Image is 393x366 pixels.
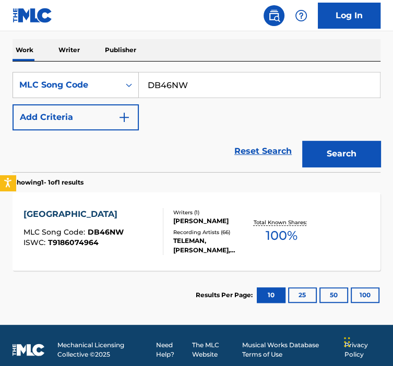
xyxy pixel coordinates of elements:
img: logo [13,344,45,356]
img: help [295,9,307,22]
button: Search [302,141,380,167]
a: Log In [318,3,380,29]
span: 100 % [266,226,297,245]
div: MLC Song Code [19,79,113,91]
div: Recording Artists ( 66 ) [173,228,251,236]
div: Writers ( 1 ) [173,209,251,216]
a: Musical Works Database Terms of Use [242,340,338,359]
p: Writer [55,39,83,61]
a: [GEOGRAPHIC_DATA]MLC Song Code:DB46NWISWC:T9186074964Writers (1)[PERSON_NAME]Recording Artists (6... [13,192,380,271]
p: Total Known Shares: [254,218,309,226]
button: 100 [351,287,379,303]
a: Public Search [264,5,284,26]
div: Drag [344,326,350,358]
span: T9186074964 [48,238,99,247]
img: MLC Logo [13,8,53,23]
button: Add Criteria [13,104,139,130]
div: TELEMAN, [PERSON_NAME], [PERSON_NAME], TELEMAN, TELEMAN [173,236,251,255]
button: 10 [257,287,285,303]
button: 25 [288,287,317,303]
div: [PERSON_NAME] [173,216,251,226]
p: Work [13,39,37,61]
img: 9d2ae6d4665cec9f34b9.svg [118,111,130,124]
span: Mechanical Licensing Collective © 2025 [57,340,150,359]
span: ISWC : [23,238,48,247]
a: The MLC Website [192,340,236,359]
p: Publisher [102,39,139,61]
p: Results Per Page: [196,290,255,300]
div: [GEOGRAPHIC_DATA] [23,208,124,221]
img: search [268,9,280,22]
span: DB46NW [88,227,124,237]
span: MLC Song Code : [23,227,88,237]
div: Help [291,5,312,26]
p: Showing 1 - 1 of 1 results [13,178,84,187]
form: Search Form [13,72,380,172]
a: Need Help? [156,340,186,359]
button: 50 [319,287,348,303]
iframe: Chat Widget [341,316,393,366]
a: Reset Search [229,140,297,163]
